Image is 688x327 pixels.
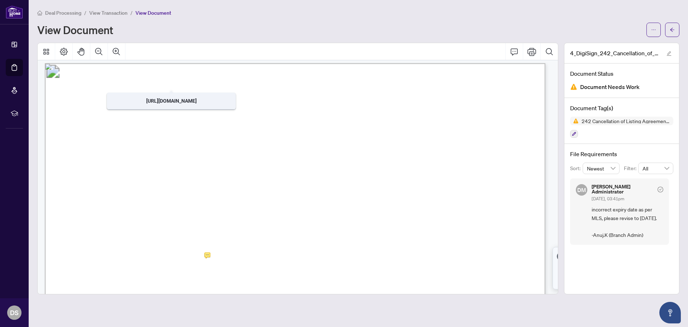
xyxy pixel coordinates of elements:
[659,302,681,323] button: Open asap
[592,205,663,239] span: incorrect expiry date as per MLS, please revise to [DATE]. -Anuj.K (Branch Admin)
[37,10,42,15] span: home
[570,104,673,112] h4: Document Tag(s)
[592,196,624,201] span: [DATE], 03:41pm
[577,186,586,194] span: DM
[587,163,616,174] span: Newest
[666,51,672,56] span: edit
[579,118,673,123] span: 242 Cancellation of Listing Agreement - Authority to Offer for Sale
[580,82,640,92] span: Document Needs Work
[651,27,656,32] span: ellipsis
[10,308,19,318] span: DS
[592,184,655,194] h5: [PERSON_NAME] Administrator
[570,150,673,158] h4: File Requirements
[570,117,579,125] img: Status Icon
[570,164,583,172] p: Sort:
[570,49,660,57] span: 4_DigiSign_242_Cancellation_of_Listing_Agreement_-_Authority_to_Offer_for_Sale_-_PropTx-[PERSON_N...
[84,9,86,17] li: /
[624,164,638,172] p: Filter:
[642,163,669,174] span: All
[37,24,113,36] h1: View Document
[570,69,673,78] h4: Document Status
[45,10,81,16] span: Deal Processing
[670,27,675,32] span: arrow-left
[135,10,171,16] span: View Document
[658,187,663,192] span: check-circle
[130,9,133,17] li: /
[6,5,23,19] img: logo
[570,83,577,90] img: Document Status
[89,10,128,16] span: View Transaction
